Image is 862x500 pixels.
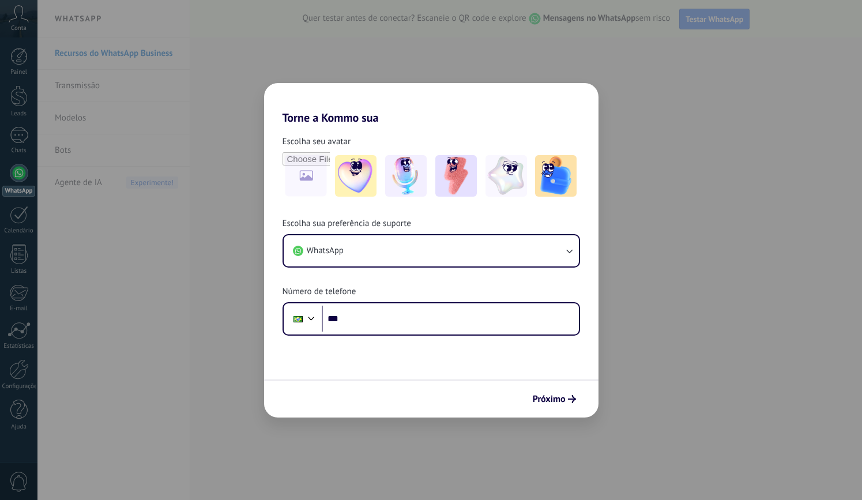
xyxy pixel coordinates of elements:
[283,218,411,230] span: Escolha sua preferência de suporte
[287,307,309,331] div: Brazil: + 55
[528,389,581,409] button: Próximo
[385,155,427,197] img: -2.jpeg
[283,136,351,148] span: Escolha seu avatar
[307,245,344,257] span: WhatsApp
[535,155,577,197] img: -5.jpeg
[284,235,579,266] button: WhatsApp
[264,83,598,125] h2: Torne a Kommo sua
[283,286,356,298] span: Número de telefone
[335,155,377,197] img: -1.jpeg
[485,155,527,197] img: -4.jpeg
[435,155,477,197] img: -3.jpeg
[533,395,566,403] span: Próximo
